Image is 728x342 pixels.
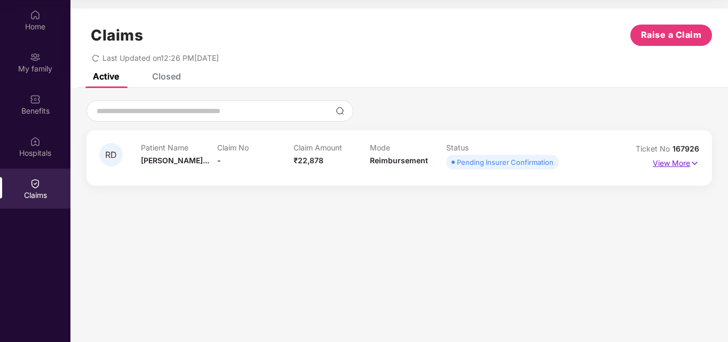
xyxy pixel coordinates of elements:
[93,71,119,82] div: Active
[672,144,699,153] span: 167926
[653,155,699,169] p: View More
[102,53,219,62] span: Last Updated on 12:26 PM[DATE]
[217,143,294,152] p: Claim No
[294,143,370,152] p: Claim Amount
[446,143,523,152] p: Status
[690,157,699,169] img: svg+xml;base64,PHN2ZyB4bWxucz0iaHR0cDovL3d3dy53My5vcmcvMjAwMC9zdmciIHdpZHRoPSIxNyIgaGVpZ2h0PSIxNy...
[141,156,209,165] span: [PERSON_NAME]...
[641,28,702,42] span: Raise a Claim
[30,10,41,20] img: svg+xml;base64,PHN2ZyBpZD0iSG9tZSIgeG1sbnM9Imh0dHA6Ly93d3cudzMub3JnLzIwMDAvc3ZnIiB3aWR0aD0iMjAiIG...
[217,156,221,165] span: -
[30,52,41,62] img: svg+xml;base64,PHN2ZyB3aWR0aD0iMjAiIGhlaWdodD0iMjAiIHZpZXdCb3g9IjAgMCAyMCAyMCIgZmlsbD0ibm9uZSIgeG...
[141,143,217,152] p: Patient Name
[30,136,41,147] img: svg+xml;base64,PHN2ZyBpZD0iSG9zcGl0YWxzIiB4bWxucz0iaHR0cDovL3d3dy53My5vcmcvMjAwMC9zdmciIHdpZHRoPS...
[336,107,344,115] img: svg+xml;base64,PHN2ZyBpZD0iU2VhcmNoLTMyeDMyIiB4bWxucz0iaHR0cDovL3d3dy53My5vcmcvMjAwMC9zdmciIHdpZH...
[630,25,712,46] button: Raise a Claim
[457,157,553,168] div: Pending Insurer Confirmation
[370,156,428,165] span: Reimbursement
[294,156,323,165] span: ₹22,878
[636,144,672,153] span: Ticket No
[30,178,41,189] img: svg+xml;base64,PHN2ZyBpZD0iQ2xhaW0iIHhtbG5zPSJodHRwOi8vd3d3LnczLm9yZy8yMDAwL3N2ZyIgd2lkdGg9IjIwIi...
[152,71,181,82] div: Closed
[105,150,117,160] span: RD
[30,94,41,105] img: svg+xml;base64,PHN2ZyBpZD0iQmVuZWZpdHMiIHhtbG5zPSJodHRwOi8vd3d3LnczLm9yZy8yMDAwL3N2ZyIgd2lkdGg9Ij...
[91,26,143,44] h1: Claims
[92,53,99,62] span: redo
[370,143,446,152] p: Mode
